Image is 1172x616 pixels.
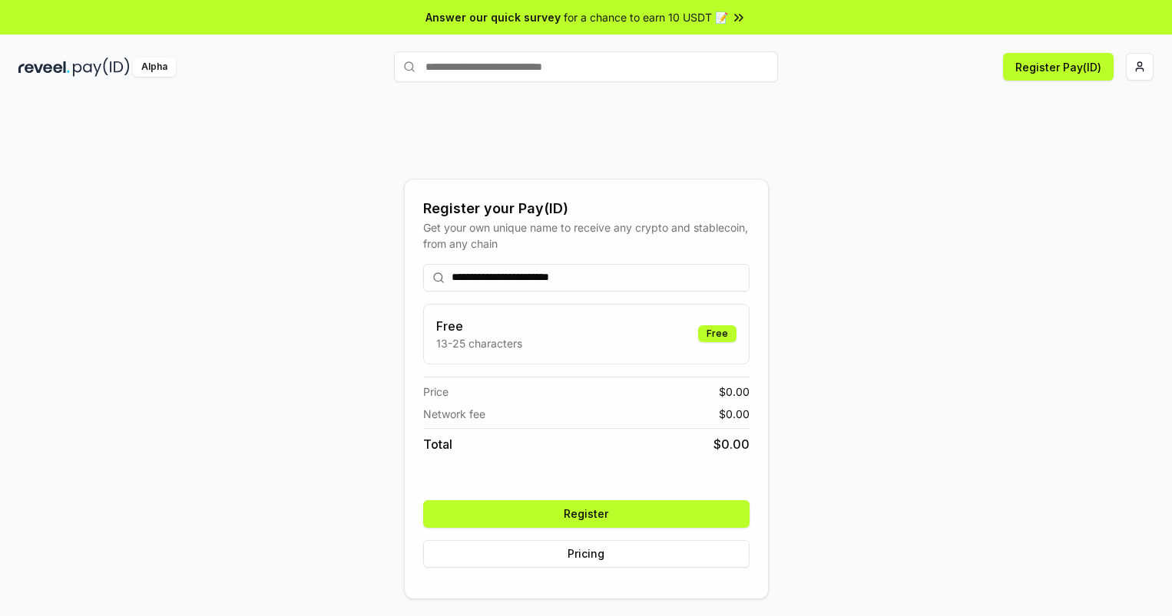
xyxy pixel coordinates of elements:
[713,435,750,453] span: $ 0.00
[423,540,750,568] button: Pricing
[423,435,452,453] span: Total
[436,317,522,335] h3: Free
[425,9,561,25] span: Answer our quick survey
[423,384,449,400] span: Price
[73,58,130,77] img: pay_id
[423,406,485,422] span: Network fee
[133,58,176,77] div: Alpha
[1003,53,1114,81] button: Register Pay(ID)
[423,219,750,252] div: Get your own unique name to receive any crypto and stablecoin, from any chain
[423,500,750,528] button: Register
[564,9,728,25] span: for a chance to earn 10 USDT 📝
[719,384,750,400] span: $ 0.00
[436,335,522,351] p: 13-25 characters
[698,325,737,342] div: Free
[18,58,70,77] img: reveel_dark
[423,198,750,219] div: Register your Pay(ID)
[719,406,750,422] span: $ 0.00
